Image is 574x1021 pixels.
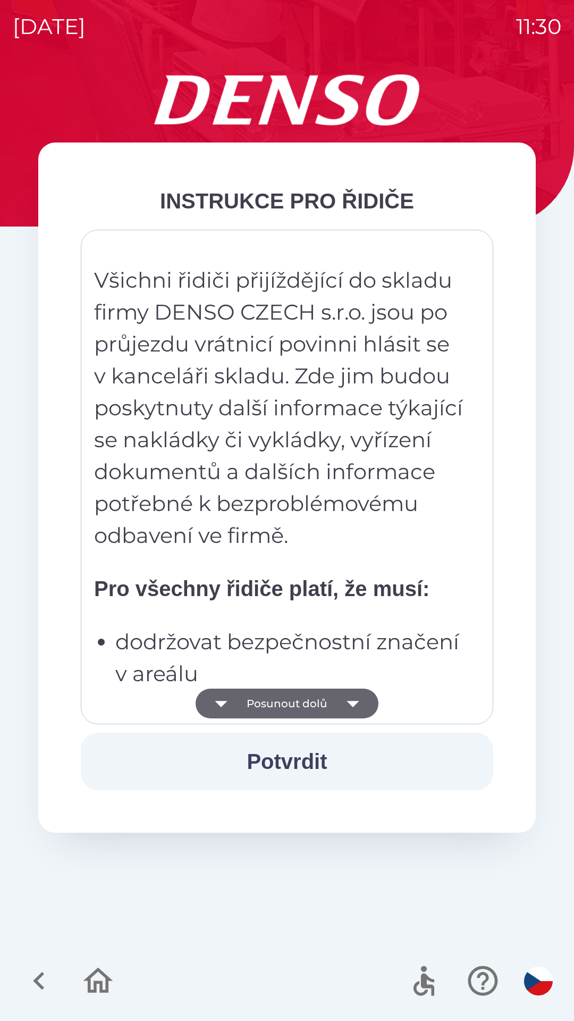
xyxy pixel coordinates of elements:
[94,264,465,551] p: Všichni řidiči přijíždějící do skladu firmy DENSO CZECH s.r.o. jsou po průjezdu vrátnicí povinni ...
[524,967,553,995] img: cs flag
[516,11,561,43] p: 11:30
[38,74,536,125] img: Logo
[94,577,429,600] strong: Pro všechny řidiče platí, že musí:
[81,185,493,217] div: INSTRUKCE PRO ŘIDIČE
[81,733,493,790] button: Potvrdit
[115,626,465,690] p: dodržovat bezpečnostní značení v areálu
[196,689,378,718] button: Posunout dolů
[13,11,86,43] p: [DATE]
